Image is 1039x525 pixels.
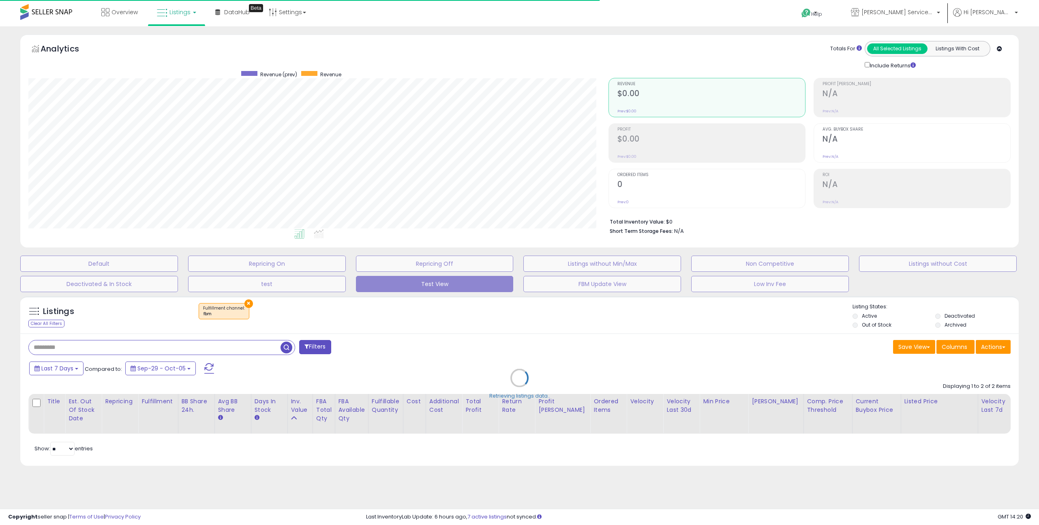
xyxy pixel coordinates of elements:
i: Get Help [801,8,811,18]
small: Prev: N/A [823,109,838,114]
span: Revenue [617,82,805,86]
button: Listings without Min/Max [523,256,681,272]
button: Repricing On [188,256,346,272]
span: N/A [674,227,684,235]
button: Non Competitive [691,256,849,272]
button: Default [20,256,178,272]
span: ROI [823,173,1010,177]
b: Short Term Storage Fees: [610,228,673,235]
span: Help [811,11,822,17]
div: Totals For [830,45,862,53]
h5: Analytics [41,43,95,56]
h2: N/A [823,134,1010,145]
button: test [188,276,346,292]
button: All Selected Listings [867,43,928,54]
small: Prev: $0.00 [617,154,636,159]
a: Hi [PERSON_NAME] [953,8,1018,26]
span: Hi [PERSON_NAME] [964,8,1012,16]
button: Repricing Off [356,256,514,272]
span: DataHub [224,8,250,16]
span: [PERSON_NAME] Services LLC [861,8,934,16]
button: FBM Update View [523,276,681,292]
button: Low Inv Fee [691,276,849,292]
button: Listings without Cost [859,256,1017,272]
span: Ordered Items [617,173,805,177]
h2: $0.00 [617,89,805,100]
span: Profit [PERSON_NAME] [823,82,1010,86]
h2: N/A [823,180,1010,191]
span: Revenue [320,71,341,78]
small: Prev: N/A [823,200,838,204]
button: Test View [356,276,514,292]
button: Deactivated & In Stock [20,276,178,292]
span: Listings [169,8,191,16]
div: Include Returns [859,60,925,70]
div: Tooltip anchor [249,4,263,12]
span: Revenue (prev) [260,71,297,78]
small: Prev: N/A [823,154,838,159]
li: $0 [610,216,1005,226]
h2: N/A [823,89,1010,100]
small: Prev: $0.00 [617,109,636,114]
span: Avg. Buybox Share [823,127,1010,132]
button: Listings With Cost [927,43,988,54]
span: Profit [617,127,805,132]
a: Help [795,2,838,26]
b: Total Inventory Value: [610,218,665,225]
h2: 0 [617,180,805,191]
div: Retrieving listings data.. [489,392,550,399]
small: Prev: 0 [617,200,629,204]
h2: $0.00 [617,134,805,145]
span: Overview [111,8,138,16]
